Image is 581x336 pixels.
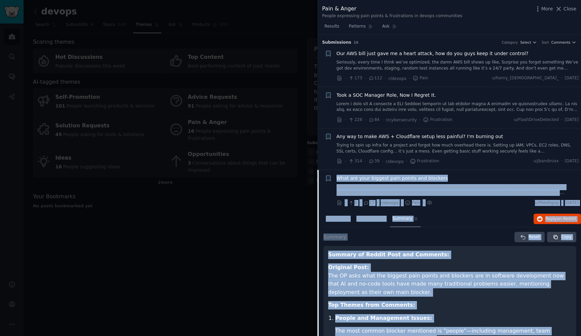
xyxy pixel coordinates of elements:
span: Patterns [349,24,365,30]
span: r/devops [386,159,403,164]
a: Ask [380,21,399,35]
div: People expressing pain points & frustrations in devops communities [322,13,462,19]
span: 27 [363,200,374,206]
strong: Summary of Reddit Post and Comments: [328,251,449,258]
span: Submission [326,216,349,222]
span: Pain [413,75,428,81]
span: on Reddit [557,216,576,221]
span: Submission s [322,40,351,46]
a: Any way to make AWS + Cloudflare setup less painful? I'm burning out [337,133,503,140]
span: Frustration [423,117,452,123]
span: Reply [545,216,576,222]
span: · [561,75,563,81]
button: Replyon Reddit [534,214,581,224]
div: Sort [542,40,549,45]
span: Comments [551,40,571,45]
a: Seriously, every time I think we’ve optimized, the damn AWS bill shows up like, Surprise you forg... [337,59,579,71]
span: u/FlashDriveDetected [514,117,559,123]
span: r/devops [381,201,398,205]
span: 39 [369,158,380,164]
strong: Original Post: [328,264,369,270]
span: 27 Comments [356,216,385,222]
strong: Top Themes from Comments: [328,302,415,308]
span: r/devops [388,76,406,81]
button: Comments [551,40,576,45]
span: · [561,158,563,164]
span: [DATE] [565,200,579,206]
span: · [345,158,346,165]
span: 173 [348,75,362,81]
a: Lorem i dolo sit A consecte a ELI Seddoei temporin ut lab etdolor magna A enimadm ve quisnostrude... [337,101,579,113]
span: · [377,199,378,206]
span: · [409,75,410,82]
span: [DATE] [565,158,579,164]
div: Pain & Anger [322,5,462,13]
span: u/Peeshguy [535,200,559,206]
span: · [345,116,346,123]
a: What are your biggest pain points and blockers [337,175,448,182]
button: Close [555,5,576,12]
span: · [406,158,408,165]
span: · [364,116,366,123]
span: · [345,199,346,206]
span: · [419,116,421,123]
span: Copy [561,234,572,240]
span: Summary [323,234,346,241]
span: Summary [392,216,412,222]
a: Results [322,21,342,35]
span: · [382,158,383,165]
span: Reset [529,234,540,240]
span: u/jbandinixx [533,158,558,164]
span: 16 [354,40,359,44]
span: Frustration [410,158,439,164]
span: · [345,75,346,82]
span: [DATE] [565,117,579,123]
span: 314 [348,158,362,164]
span: 84 [369,117,380,123]
div: Category [502,40,518,45]
span: u/horny_[DEMOGRAPHIC_DATA]_ [492,75,559,81]
a: Took a SOC Manager Role, Now I Regret It. [337,92,436,99]
span: · [561,200,563,206]
span: 0 [348,200,357,206]
strong: People and Management Issues: [335,315,432,321]
span: Results [324,24,339,30]
button: Select [520,40,537,45]
a: Trying to spin up infra for a project and forgot how much overhead there is. Setting up IAM, VPCs... [337,142,579,154]
span: · [359,199,361,206]
span: [DATE] [565,75,579,81]
span: Pain [405,200,421,206]
span: · [401,199,402,206]
span: · [423,199,424,206]
span: Select [520,40,531,45]
span: Close [564,5,576,12]
p: The OP asks what the biggest pain points and blockers are in software development now that AI and... [328,263,572,296]
span: 112 [369,75,382,81]
span: · [382,116,383,123]
a: Patterns [346,21,375,35]
a: With everyobody using AI and no code these days developing has gotten so easy. Curious to know wh... [337,184,579,196]
button: Copy [547,232,576,243]
span: More [541,5,553,12]
span: · [385,75,386,82]
span: · [561,117,563,123]
span: · [364,75,366,82]
span: · [364,158,366,165]
button: More [534,5,553,12]
span: r/cybersecurity [386,118,417,122]
span: Ask [382,24,390,30]
span: 228 [348,117,362,123]
button: Reset [514,232,545,243]
a: Our AWS bill just gave me a heart attack, how do you guys keep it under control? [337,50,529,57]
